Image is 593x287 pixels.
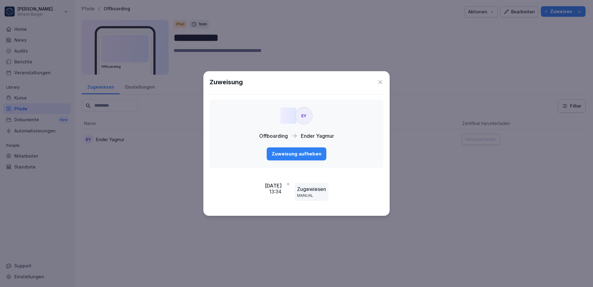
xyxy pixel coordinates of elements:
div: EY [295,107,313,124]
p: Ender Yagmur [301,132,334,140]
p: MANUAL [297,193,326,198]
p: 13:34 [269,189,282,195]
div: Zuweisung aufheben [272,150,321,157]
h1: Zuweisung [210,77,243,87]
p: Zugewiesen [297,185,326,193]
p: [DATE] [265,183,282,189]
button: Zuweisung aufheben [267,147,326,160]
p: Offboarding [259,132,288,140]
